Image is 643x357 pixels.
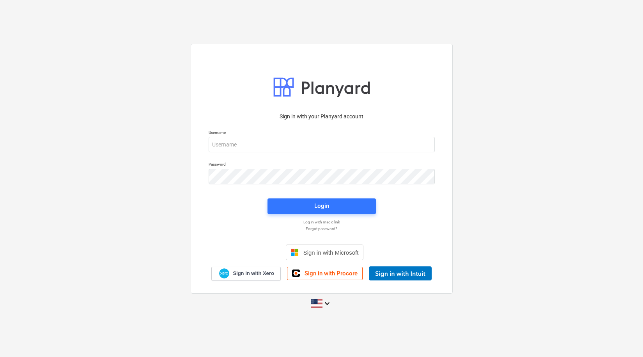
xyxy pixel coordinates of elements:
[205,226,439,231] a: Forgot password?
[314,201,329,211] div: Login
[219,268,229,279] img: Xero logo
[209,130,435,137] p: Username
[267,198,376,214] button: Login
[205,220,439,225] a: Log in with magic link
[287,267,363,280] a: Sign in with Procore
[291,248,299,256] img: Microsoft logo
[209,162,435,168] p: Password
[211,267,281,280] a: Sign in with Xero
[305,270,358,277] span: Sign in with Procore
[233,270,274,277] span: Sign in with Xero
[303,249,359,256] span: Sign in with Microsoft
[209,112,435,121] p: Sign in with your Planyard account
[322,299,332,308] i: keyboard_arrow_down
[209,137,435,152] input: Username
